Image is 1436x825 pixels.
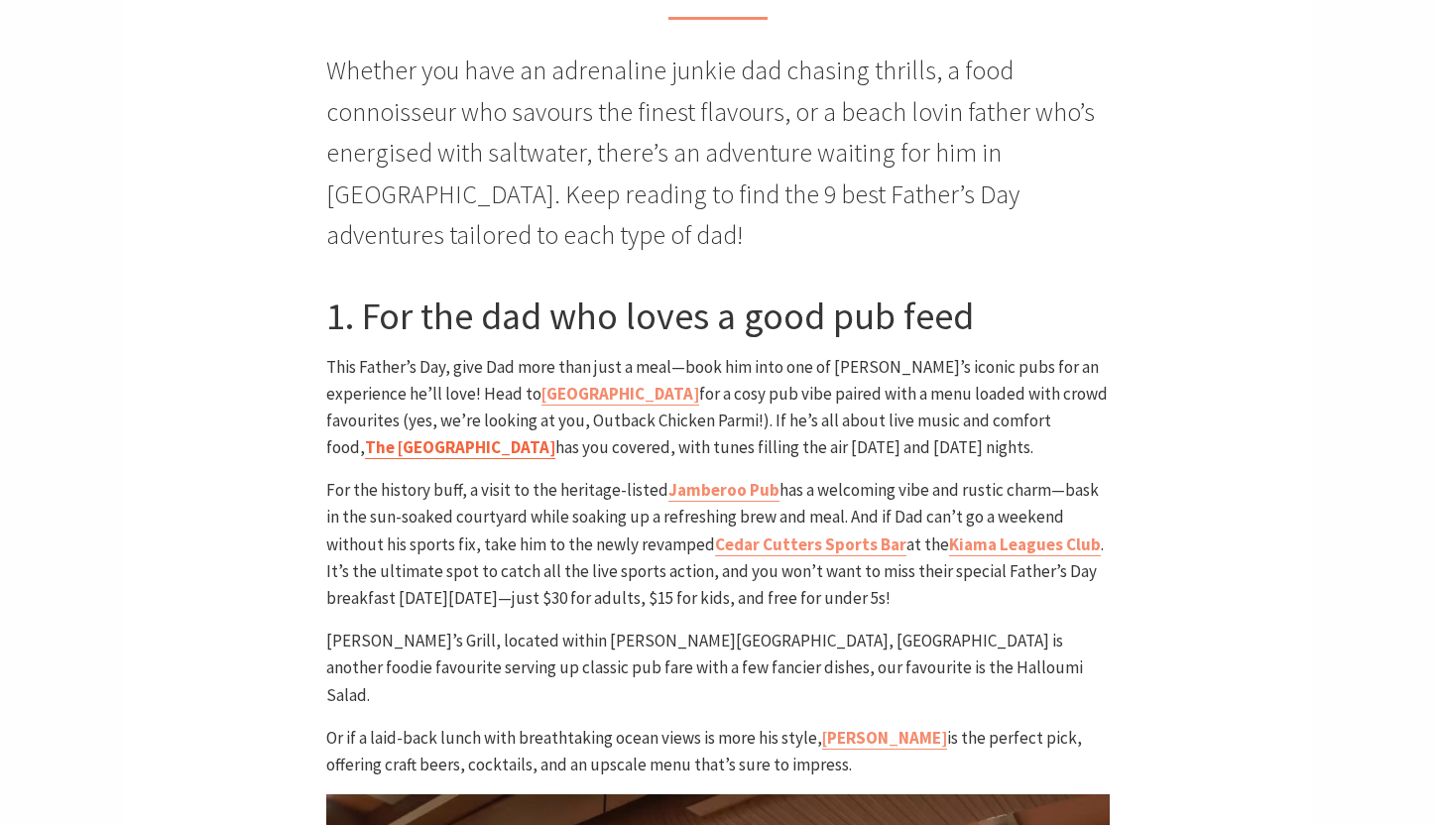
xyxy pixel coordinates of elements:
a: Jamberoo Pub [668,479,779,502]
a: [PERSON_NAME] [822,727,947,750]
a: Cedar Cutters Sports Bar [715,533,906,556]
a: The [GEOGRAPHIC_DATA] [365,436,555,459]
a: Kiama Leagues Club [949,533,1101,556]
p: This Father’s Day, give Dad more than just a meal—book him into one of [PERSON_NAME]’s iconic pub... [326,354,1109,462]
p: Or if a laid-back lunch with breathtaking ocean views is more his style, is the perfect pick, off... [326,725,1109,778]
p: Whether you have an adrenaline junkie dad chasing thrills, a food connoisseur who savours the fin... [326,50,1109,256]
p: For the history buff, a visit to the heritage-listed has a welcoming vibe and rustic charm—bask i... [326,477,1109,612]
a: [GEOGRAPHIC_DATA] [541,383,699,406]
h3: 1. For the dad who loves a good pub feed [326,294,1109,339]
p: [PERSON_NAME]’s Grill, located within [PERSON_NAME][GEOGRAPHIC_DATA], [GEOGRAPHIC_DATA] is anothe... [326,628,1109,709]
